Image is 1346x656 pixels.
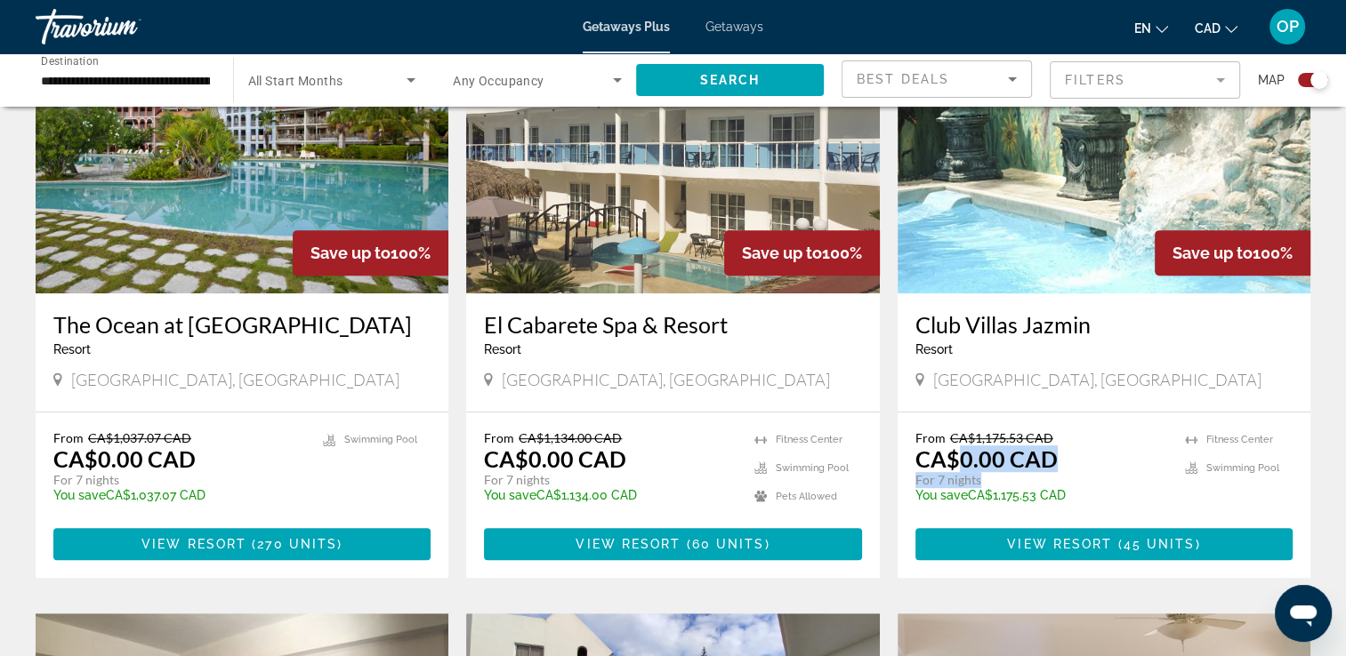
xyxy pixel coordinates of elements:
[466,9,879,293] img: D826E01X.jpg
[583,20,670,34] a: Getaways Plus
[257,537,337,551] span: 270 units
[1206,462,1279,474] span: Swimming Pool
[453,74,544,88] span: Any Occupancy
[484,488,536,502] span: You save
[484,488,736,502] p: CA$1,134.00 CAD
[776,462,849,474] span: Swimming Pool
[344,434,417,445] span: Swimming Pool
[776,434,842,445] span: Fitness Center
[933,370,1261,389] span: [GEOGRAPHIC_DATA], [GEOGRAPHIC_DATA]
[692,537,765,551] span: 60 units
[53,488,106,502] span: You save
[36,9,448,293] img: 4063O01X.jpg
[1264,8,1310,45] button: User Menu
[53,445,196,472] p: CA$0.00 CAD
[293,230,448,276] div: 100%
[950,430,1053,445] span: CA$1,175.53 CAD
[915,445,1058,472] p: CA$0.00 CAD
[53,472,305,488] p: For 7 nights
[898,9,1310,293] img: 1830O01L.jpg
[53,342,91,356] span: Resort
[915,488,1167,502] p: CA$1,175.53 CAD
[519,430,622,445] span: CA$1,134.00 CAD
[71,370,399,389] span: [GEOGRAPHIC_DATA], [GEOGRAPHIC_DATA]
[53,311,431,338] a: The Ocean at [GEOGRAPHIC_DATA]
[484,342,521,356] span: Resort
[310,244,391,262] span: Save up to
[53,488,305,502] p: CA$1,037.07 CAD
[502,370,830,389] span: [GEOGRAPHIC_DATA], [GEOGRAPHIC_DATA]
[484,445,626,472] p: CA$0.00 CAD
[1050,60,1240,100] button: Filter
[724,230,880,276] div: 100%
[915,342,953,356] span: Resort
[1112,537,1200,551] span: ( )
[915,430,946,445] span: From
[699,73,760,87] span: Search
[915,472,1167,488] p: For 7 nights
[484,472,736,488] p: For 7 nights
[484,311,861,338] a: El Cabarete Spa & Resort
[41,54,99,67] span: Destination
[681,537,770,551] span: ( )
[53,430,84,445] span: From
[1134,15,1168,41] button: Change language
[915,528,1293,560] button: View Resort(45 units)
[1258,68,1285,92] span: Map
[36,4,214,50] a: Travorium
[1134,21,1151,36] span: en
[776,491,837,502] span: Pets Allowed
[88,430,191,445] span: CA$1,037.07 CAD
[248,74,343,88] span: All Start Months
[576,537,681,551] span: View Resort
[915,311,1293,338] a: Club Villas Jazmin
[1155,230,1310,276] div: 100%
[857,72,949,86] span: Best Deals
[1206,434,1273,445] span: Fitness Center
[484,430,514,445] span: From
[1195,21,1221,36] span: CAD
[1277,18,1299,36] span: OP
[1124,537,1196,551] span: 45 units
[857,68,1017,90] mat-select: Sort by
[1007,537,1112,551] span: View Resort
[1195,15,1237,41] button: Change currency
[636,64,825,96] button: Search
[53,528,431,560] button: View Resort(270 units)
[742,244,822,262] span: Save up to
[1275,585,1332,642] iframe: Button to launch messaging window
[705,20,763,34] a: Getaways
[1173,244,1253,262] span: Save up to
[915,488,968,502] span: You save
[141,537,246,551] span: View Resort
[246,537,343,551] span: ( )
[484,528,861,560] button: View Resort(60 units)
